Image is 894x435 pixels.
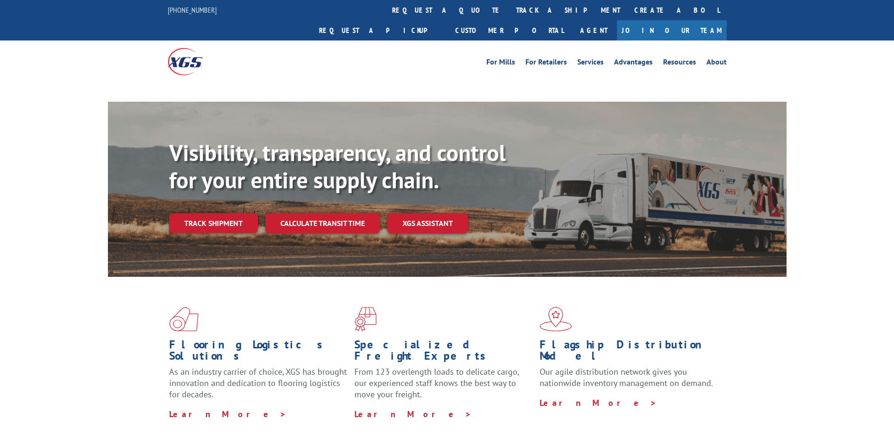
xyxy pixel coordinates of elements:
[387,213,468,234] a: XGS ASSISTANT
[525,58,567,69] a: For Retailers
[540,307,572,331] img: xgs-icon-flagship-distribution-model-red
[706,58,727,69] a: About
[169,307,198,331] img: xgs-icon-total-supply-chain-intelligence-red
[614,58,653,69] a: Advantages
[540,366,713,388] span: Our agile distribution network gives you nationwide inventory management on demand.
[168,5,217,15] a: [PHONE_NUMBER]
[571,20,617,40] a: Agent
[354,409,472,419] a: Learn More >
[448,20,571,40] a: Customer Portal
[265,213,380,234] a: Calculate transit time
[354,307,377,331] img: xgs-icon-focused-on-flooring-red
[617,20,727,40] a: Join Our Team
[663,58,696,69] a: Resources
[354,366,533,408] p: From 123 overlength loads to delicate cargo, our experienced staff knows the best way to move you...
[169,138,506,194] b: Visibility, transparency, and control for your entire supply chain.
[169,213,258,233] a: Track shipment
[577,58,604,69] a: Services
[540,339,718,366] h1: Flagship Distribution Model
[486,58,515,69] a: For Mills
[312,20,448,40] a: Request a pickup
[169,409,287,419] a: Learn More >
[169,366,347,400] span: As an industry carrier of choice, XGS has brought innovation and dedication to flooring logistics...
[540,397,657,408] a: Learn More >
[354,339,533,366] h1: Specialized Freight Experts
[169,339,347,366] h1: Flooring Logistics Solutions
